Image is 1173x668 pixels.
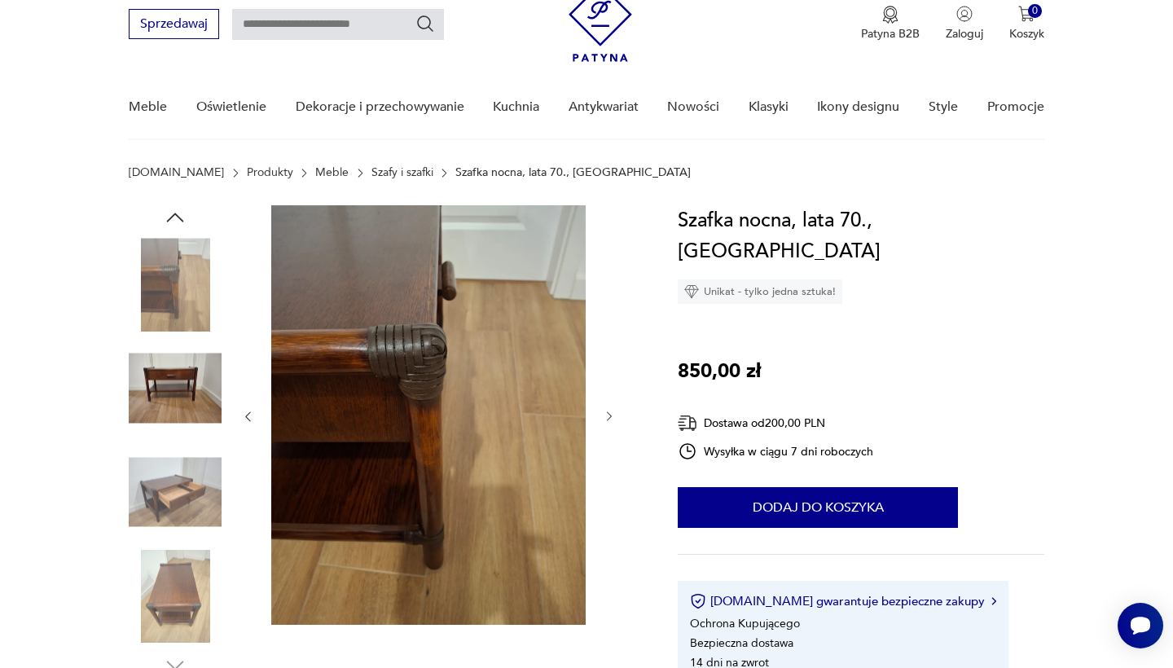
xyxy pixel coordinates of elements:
a: Antykwariat [569,76,639,138]
li: Bezpieczna dostawa [690,635,793,651]
img: Ikona diamentu [684,284,699,299]
button: Patyna B2B [861,6,920,42]
a: Meble [315,166,349,179]
img: Zdjęcie produktu Szafka nocna, lata 70., Włochy [129,342,222,435]
button: Dodaj do koszyka [678,487,958,528]
p: 850,00 zł [678,356,761,387]
a: Style [929,76,958,138]
p: Patyna B2B [861,26,920,42]
img: Zdjęcie produktu Szafka nocna, lata 70., Włochy [129,238,222,331]
img: Ikona dostawy [678,413,697,433]
a: Meble [129,76,167,138]
a: Produkty [247,166,293,179]
h1: Szafka nocna, lata 70., [GEOGRAPHIC_DATA] [678,205,1043,267]
p: Zaloguj [946,26,983,42]
div: 0 [1028,4,1042,18]
a: Szafy i szafki [371,166,433,179]
button: Sprzedawaj [129,9,219,39]
button: Zaloguj [946,6,983,42]
a: Nowości [667,76,719,138]
img: Zdjęcie produktu Szafka nocna, lata 70., Włochy [129,446,222,538]
a: Oświetlenie [196,76,266,138]
div: Dostawa od 200,00 PLN [678,413,873,433]
a: [DOMAIN_NAME] [129,166,224,179]
img: Ikona strzałki w prawo [991,597,996,605]
li: Ochrona Kupującego [690,616,800,631]
p: Szafka nocna, lata 70., [GEOGRAPHIC_DATA] [455,166,691,179]
div: Unikat - tylko jedna sztuka! [678,279,842,304]
button: Szukaj [415,14,435,33]
a: Kuchnia [493,76,539,138]
a: Promocje [987,76,1044,138]
img: Ikona medalu [882,6,898,24]
a: Ikona medaluPatyna B2B [861,6,920,42]
iframe: Smartsupp widget button [1118,603,1163,648]
p: Koszyk [1009,26,1044,42]
a: Klasyki [749,76,789,138]
img: Ikonka użytkownika [956,6,973,22]
a: Dekoracje i przechowywanie [296,76,464,138]
img: Ikona koszyka [1018,6,1035,22]
a: Ikony designu [817,76,899,138]
button: 0Koszyk [1009,6,1044,42]
img: Zdjęcie produktu Szafka nocna, lata 70., Włochy [271,205,586,625]
button: [DOMAIN_NAME] gwarantuje bezpieczne zakupy [690,593,995,609]
a: Sprzedawaj [129,20,219,31]
img: Ikona certyfikatu [690,593,706,609]
img: Zdjęcie produktu Szafka nocna, lata 70., Włochy [129,550,222,643]
div: Wysyłka w ciągu 7 dni roboczych [678,442,873,461]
